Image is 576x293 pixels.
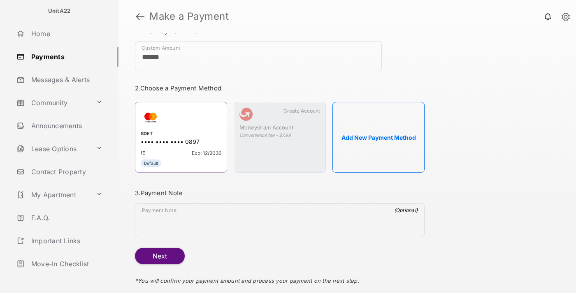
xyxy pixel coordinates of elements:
[13,24,118,44] a: Home
[283,108,320,114] span: Create Account
[332,102,425,173] button: Add New Payment Method
[13,231,106,251] a: Important Links
[13,70,118,90] a: Messages & Alerts
[13,116,118,136] a: Announcements
[13,208,118,228] a: F.A.Q.
[135,84,425,92] h3: 2. Choose a Payment Method
[135,189,425,197] h3: 3. Payment Note
[13,254,118,274] a: Move-In Checklist
[239,132,320,138] div: Convenience fee - $7.99
[13,162,118,182] a: Contact Property
[135,102,227,173] div: SDET•••• •••• •••• 0897fEExp: 12/2036Default
[13,139,93,159] a: Lease Options
[13,47,118,67] a: Payments
[141,131,221,138] div: SDET
[141,150,145,156] span: fE
[239,124,320,132] div: MoneyGram Account
[141,138,221,147] div: •••• •••• •••• 0897
[135,248,185,264] button: Next
[149,12,229,21] strong: Make a Payment
[192,150,221,156] span: Exp: 12/2036
[13,185,93,205] a: My Apartment
[13,93,93,113] a: Community
[48,7,71,15] p: UnitA22
[135,264,425,292] div: * You will confirm your payment amount and process your payment on the next step.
